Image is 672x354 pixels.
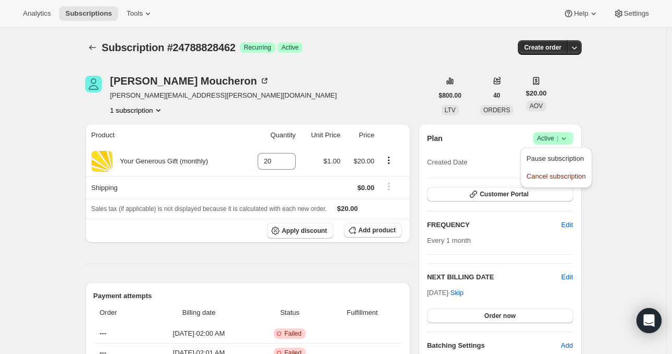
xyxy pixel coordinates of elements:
button: Pause subscription [524,150,589,167]
button: Analytics [17,6,57,21]
div: Your Generous Gift (monthly) [112,156,208,167]
button: Product actions [110,105,164,115]
span: Add [561,340,573,351]
span: [PERSON_NAME][EMAIL_ADDRESS][PERSON_NAME][DOMAIN_NAME] [110,90,337,101]
h2: NEXT BILLING DATE [427,272,561,282]
span: LTV [445,107,456,114]
span: $0.00 [357,184,375,192]
span: Status [257,308,322,318]
span: Sales tax (if applicable) is not displayed because it is calculated with each new order. [91,205,327,213]
h2: FREQUENCY [427,220,561,230]
span: Order now [484,312,516,320]
span: $800.00 [439,91,461,100]
button: Product actions [380,155,397,166]
span: $20.00 [354,157,375,165]
span: Edit [561,220,573,230]
th: Product [85,124,244,147]
button: Cancel subscription [524,168,589,185]
button: Edit [561,272,573,282]
button: Help [557,6,605,21]
span: Subscriptions [65,9,112,18]
button: Settings [607,6,655,21]
div: Open Intercom Messenger [636,308,662,333]
button: Customer Portal [427,187,573,202]
th: Unit Price [299,124,344,147]
span: Cancel subscription [527,172,586,180]
h2: Payment attempts [94,291,402,301]
span: Apply discount [282,227,327,235]
button: Add [554,337,579,354]
button: Tools [120,6,159,21]
span: Tools [126,9,143,18]
button: Create order [518,40,567,55]
button: Add product [344,223,402,238]
span: Settings [624,9,649,18]
div: [PERSON_NAME] Moucheron [110,76,270,86]
span: Every 1 month [427,237,471,244]
button: Edit [555,217,579,233]
span: [DATE] · [427,289,464,297]
span: --- [100,329,107,337]
span: Roger Moucheron [85,76,102,92]
button: $800.00 [433,88,468,103]
th: Shipping [85,176,244,199]
th: Quantity [243,124,299,147]
img: product img [91,151,112,172]
span: $20.00 [337,205,358,213]
h2: Plan [427,133,443,144]
span: Skip [450,288,464,298]
span: Help [574,9,588,18]
span: Created Date [427,157,467,168]
span: Add product [358,226,396,234]
span: Analytics [23,9,51,18]
span: Pause subscription [527,155,584,162]
button: Subscriptions [59,6,118,21]
span: AOV [529,102,542,110]
button: 40 [487,88,506,103]
h6: Batching Settings [427,340,561,351]
span: $1.00 [323,157,341,165]
button: Shipping actions [380,181,397,192]
span: Customer Portal [480,190,528,198]
button: Subscriptions [85,40,100,55]
button: Skip [444,285,470,301]
span: Failed [284,329,302,338]
span: 40 [493,91,500,100]
span: Create order [524,43,561,52]
span: Billing date [147,308,251,318]
button: Apply discount [267,223,333,239]
span: | [557,134,558,143]
th: Order [94,301,144,324]
span: ORDERS [483,107,510,114]
button: Order now [427,309,573,323]
span: $20.00 [526,88,547,99]
span: Active [282,43,299,52]
th: Price [344,124,378,147]
span: Active [537,133,569,144]
span: Recurring [244,43,271,52]
span: Subscription #24788828462 [102,42,236,53]
span: [DATE] · 02:00 AM [147,328,251,339]
span: Fulfillment [329,308,396,318]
